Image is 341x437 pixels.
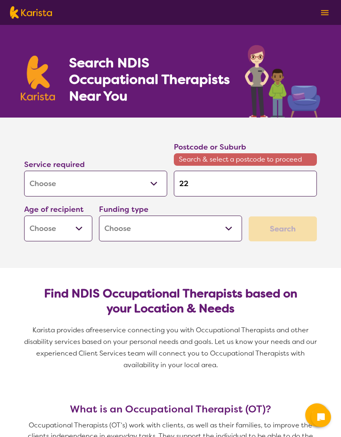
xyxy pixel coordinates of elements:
label: Postcode or Suburb [174,142,246,152]
button: Channel Menu [305,403,329,427]
input: Type [174,171,317,196]
span: Search & select a postcode to proceed [174,153,317,166]
span: free [90,326,103,334]
h3: What is an Occupational Therapist (OT)? [21,403,320,415]
label: Age of recipient [24,204,84,214]
label: Funding type [99,204,148,214]
span: Karista provides a [32,326,90,334]
img: occupational-therapy [245,45,320,118]
label: Service required [24,160,85,169]
img: Karista logo [10,6,52,19]
h2: Find NDIS Occupational Therapists based on your Location & Needs [31,286,310,316]
img: Karista logo [21,56,55,101]
h1: Search NDIS Occupational Therapists Near You [69,54,231,104]
img: menu [321,10,329,15]
span: service connecting you with Occupational Therapists and other disability services based on your p... [24,326,319,369]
